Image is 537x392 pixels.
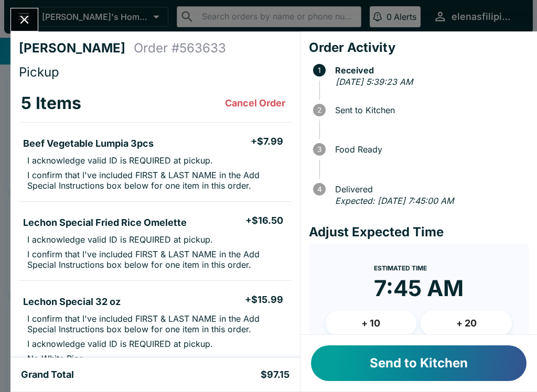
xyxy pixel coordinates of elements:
[251,135,283,148] h5: + $7.99
[27,234,213,245] p: I acknowledge valid ID is REQUIRED at pickup.
[19,64,59,80] span: Pickup
[23,296,121,308] h5: Lechon Special 32 oz
[27,313,283,334] p: I confirm that I've included FIRST & LAST NAME in the Add Special Instructions box below for one ...
[261,368,289,381] h5: $97.15
[330,145,529,154] span: Food Ready
[245,293,283,306] h5: + $15.99
[317,145,321,154] text: 3
[19,40,134,56] h4: [PERSON_NAME]
[23,137,154,150] h5: Beef Vegetable Lumpia 3pcs
[11,8,38,31] button: Close
[335,195,454,206] em: Expected: [DATE] 7:45:00 AM
[311,345,527,381] button: Send to Kitchen
[318,66,321,74] text: 1
[309,224,529,240] h4: Adjust Expected Time
[27,339,213,349] p: I acknowledge valid ID is REQUIRED at pickup.
[27,249,283,270] p: I confirm that I've included FIRST & LAST NAME in the Add Special Instructions box below for one ...
[134,40,226,56] h4: Order # 563633
[374,275,464,302] time: 7:45 AM
[330,105,529,115] span: Sent to Kitchen
[21,368,74,381] h5: Grand Total
[27,170,283,191] p: I confirm that I've included FIRST & LAST NAME in the Add Special Instructions box below for one ...
[21,93,81,114] h3: 5 Items
[27,353,83,364] p: No White Rice
[221,93,289,114] button: Cancel Order
[317,106,321,114] text: 2
[326,310,417,336] button: + 10
[330,66,529,75] span: Received
[245,214,283,227] h5: + $16.50
[336,77,413,87] em: [DATE] 5:39:23 AM
[27,155,213,166] p: I acknowledge valid ID is REQUIRED at pickup.
[330,184,529,194] span: Delivered
[421,310,512,336] button: + 20
[23,216,187,229] h5: Lechon Special Fried Rice Omelette
[317,185,321,193] text: 4
[309,40,529,56] h4: Order Activity
[374,264,427,272] span: Estimated Time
